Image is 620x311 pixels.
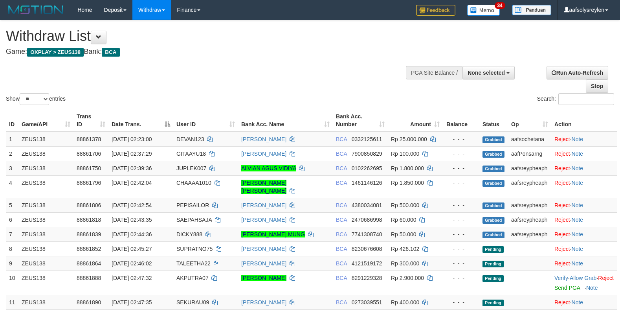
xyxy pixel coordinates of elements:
[482,166,504,172] span: Grabbed
[352,180,382,186] span: Copy 1461146126 to clipboard
[446,274,476,282] div: - - -
[482,300,504,306] span: Pending
[77,260,101,267] span: 88861864
[352,136,382,142] span: Copy 0332125611 to clipboard
[336,151,347,157] span: BCA
[551,256,617,271] td: ·
[508,161,551,175] td: aafsreypheaph
[6,256,18,271] td: 9
[554,180,570,186] a: Reject
[551,198,617,212] td: ·
[77,165,101,171] span: 88861750
[572,217,583,223] a: Note
[241,246,286,252] a: [PERSON_NAME]
[508,146,551,161] td: aafPonsarng
[241,202,286,208] a: [PERSON_NAME]
[570,275,598,281] span: ·
[551,295,617,309] td: ·
[446,259,476,267] div: - - -
[572,136,583,142] a: Note
[391,180,424,186] span: Rp 1.850.000
[467,5,500,16] img: Button%20Memo.svg
[391,151,419,157] span: Rp 100.000
[391,299,419,305] span: Rp 400.000
[508,109,551,132] th: Op: activate to sort column ascending
[391,202,419,208] span: Rp 500.000
[482,275,504,282] span: Pending
[446,298,476,306] div: - - -
[77,217,101,223] span: 88861818
[547,66,608,79] a: Run Auto-Refresh
[336,202,347,208] span: BCA
[352,260,382,267] span: Copy 4121519172 to clipboard
[572,151,583,157] a: Note
[554,165,570,171] a: Reject
[241,217,286,223] a: [PERSON_NAME]
[77,202,101,208] span: 88861806
[112,275,152,281] span: [DATE] 02:47:32
[6,28,405,44] h1: Withdraw List
[6,295,18,309] td: 11
[551,271,617,295] td: · ·
[176,260,211,267] span: TALEETHA22
[482,217,504,224] span: Grabbed
[512,5,551,15] img: panduan.png
[112,202,152,208] span: [DATE] 02:42:54
[6,48,405,56] h4: Game: Bank:
[462,66,515,79] button: None selected
[18,175,73,198] td: ZEUS138
[77,299,101,305] span: 88861890
[336,180,347,186] span: BCA
[6,146,18,161] td: 2
[391,217,416,223] span: Rp 60.000
[551,161,617,175] td: ·
[554,151,570,157] a: Reject
[241,136,286,142] a: [PERSON_NAME]
[508,175,551,198] td: aafsreypheaph
[20,93,49,105] select: Showentries
[176,202,209,208] span: PEPISAILOR
[18,256,73,271] td: ZEUS138
[241,299,286,305] a: [PERSON_NAME]
[508,198,551,212] td: aafsreypheaph
[27,48,84,57] span: OXPLAY > ZEUS138
[6,4,66,16] img: MOTION_logo.png
[352,217,382,223] span: Copy 2470686998 to clipboard
[554,260,570,267] a: Reject
[241,165,296,171] a: ALVIAN AGUS VIDIYA
[482,232,504,238] span: Grabbed
[482,261,504,267] span: Pending
[336,260,347,267] span: BCA
[391,136,427,142] span: Rp 25.000.000
[6,227,18,241] td: 7
[18,295,73,309] td: ZEUS138
[18,161,73,175] td: ZEUS138
[173,109,238,132] th: User ID: activate to sort column ascending
[551,227,617,241] td: ·
[443,109,479,132] th: Balance
[482,180,504,187] span: Grabbed
[508,212,551,227] td: aafsreypheaph
[446,150,476,158] div: - - -
[391,165,424,171] span: Rp 1.800.000
[176,217,212,223] span: SAEPAHSAJA
[446,216,476,224] div: - - -
[391,275,424,281] span: Rp 2.900.000
[508,227,551,241] td: aafsreypheaph
[572,260,583,267] a: Note
[551,146,617,161] td: ·
[446,201,476,209] div: - - -
[336,136,347,142] span: BCA
[482,136,504,143] span: Grabbed
[18,146,73,161] td: ZEUS138
[108,109,173,132] th: Date Trans.: activate to sort column descending
[554,217,570,223] a: Reject
[554,202,570,208] a: Reject
[77,136,101,142] span: 88861378
[176,275,209,281] span: AKPUTRA07
[598,275,614,281] a: Reject
[176,180,211,186] span: CHAAAA1010
[176,299,209,305] span: SEKURAU09
[352,151,382,157] span: Copy 7900850829 to clipboard
[554,231,570,237] a: Reject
